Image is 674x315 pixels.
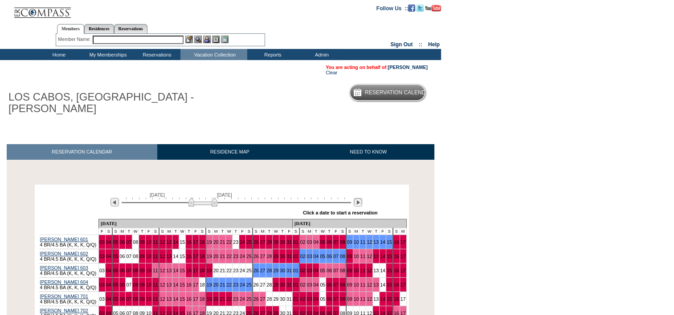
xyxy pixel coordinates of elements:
a: 18 [200,296,205,302]
a: 14 [380,268,385,273]
a: 16 [394,239,399,245]
a: Become our fan on Facebook [408,5,415,10]
a: Subscribe to our YouTube Channel [425,5,441,10]
a: 02 [300,254,306,259]
a: 12 [160,268,165,273]
a: 11 [153,296,158,302]
a: [PERSON_NAME] 702 [40,308,88,313]
a: 06 [120,254,125,259]
a: 08 [340,296,345,302]
a: 12 [160,239,165,245]
a: 14 [380,296,385,302]
a: 20 [213,254,219,259]
a: 23 [233,239,238,245]
a: 28 [266,296,272,302]
a: 17 [193,268,198,273]
a: 11 [153,268,158,273]
a: 13 [373,282,379,287]
a: 27 [260,239,266,245]
td: Reservations [131,49,180,60]
a: 02 [300,282,306,287]
a: 14 [380,239,385,245]
a: 17 [400,282,406,287]
a: 06 [327,296,332,302]
a: 05 [113,268,118,273]
a: 21 [220,268,225,273]
a: 20 [213,296,219,302]
a: 19 [207,268,212,273]
a: 14 [173,254,178,259]
a: 23 [233,282,238,287]
a: 21 [220,254,225,259]
a: 03 [99,282,105,287]
a: 14 [173,268,178,273]
a: 18 [200,268,205,273]
a: 17 [400,254,406,259]
a: 10 [354,268,359,273]
a: [PERSON_NAME] 604 [40,279,88,285]
a: 24 [240,296,245,302]
a: 16 [394,282,399,287]
a: 13 [373,296,379,302]
a: 11 [153,282,158,287]
img: b_calculator.gif [221,36,229,43]
a: [PERSON_NAME] 602 [40,251,88,256]
a: Residences [84,24,114,33]
a: 20 [213,239,219,245]
a: 29 [273,239,278,245]
a: 29 [273,282,278,287]
a: 16 [186,239,192,245]
img: Previous [110,198,119,206]
a: 08 [133,268,138,273]
a: 03 [307,239,312,245]
a: 13 [167,254,172,259]
a: 08 [133,254,138,259]
a: 01 [293,254,298,259]
a: 13 [167,239,172,245]
a: 14 [380,254,385,259]
a: 11 [360,268,365,273]
a: 17 [193,282,198,287]
a: 08 [340,239,345,245]
a: 19 [207,282,212,287]
a: 09 [139,239,145,245]
a: 17 [400,268,406,273]
a: 19 [207,296,212,302]
a: 10 [146,239,151,245]
a: 26 [253,239,259,245]
a: 11 [360,239,365,245]
a: RESIDENCE MAP [157,144,302,160]
a: 09 [139,282,145,287]
a: 07 [126,254,131,259]
a: 03 [99,254,105,259]
a: 26 [253,268,259,273]
td: Admin [296,49,345,60]
a: 31 [286,254,292,259]
a: RESERVATION CALENDAR [7,144,157,160]
a: 27 [260,296,266,302]
a: 05 [320,254,325,259]
a: 24 [240,254,245,259]
a: 04 [313,268,319,273]
a: 14 [173,296,178,302]
a: 04 [106,268,111,273]
a: Help [428,41,440,48]
a: 23 [233,254,238,259]
img: Impersonate [203,36,211,43]
a: 03 [99,296,105,302]
a: 28 [266,282,272,287]
a: 10 [146,282,151,287]
a: 13 [373,239,379,245]
a: 07 [333,296,339,302]
a: 09 [347,254,352,259]
a: 07 [333,282,339,287]
a: 10 [354,282,359,287]
a: 03 [307,254,312,259]
a: 07 [126,296,131,302]
a: 06 [120,239,125,245]
a: 09 [347,268,352,273]
a: 25 [246,282,252,287]
a: 05 [320,268,325,273]
a: 06 [327,282,332,287]
a: 06 [327,268,332,273]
